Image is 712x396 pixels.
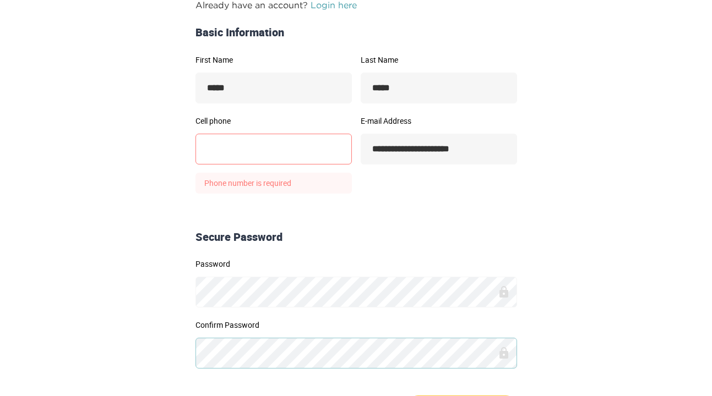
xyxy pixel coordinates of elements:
[195,321,517,329] label: Confirm Password
[195,117,352,125] label: Cell phone
[361,56,517,64] label: Last Name
[195,260,517,268] label: Password
[195,173,352,194] p: Phone number is required
[361,117,517,125] label: E-mail Address
[195,56,352,64] label: First Name
[191,25,521,41] div: Basic Information
[191,229,521,245] div: Secure Password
